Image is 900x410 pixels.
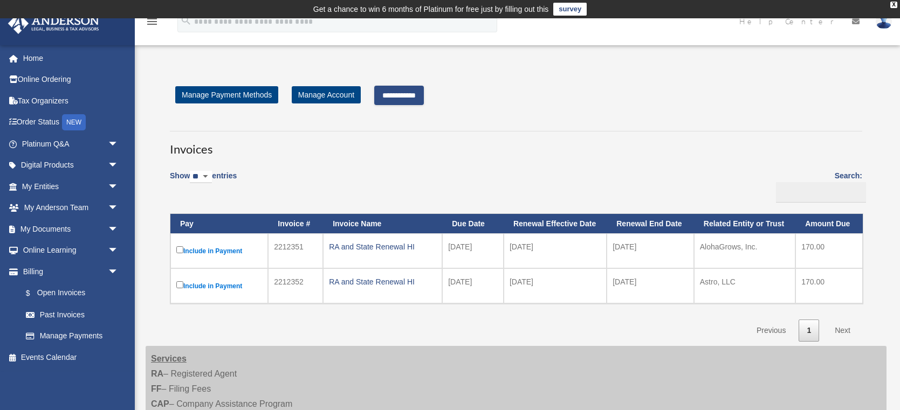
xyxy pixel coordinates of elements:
label: Search: [772,169,862,203]
a: Billingarrow_drop_down [8,261,129,282]
td: Astro, LLC [694,268,795,303]
td: [DATE] [442,268,504,303]
a: survey [553,3,587,16]
a: My Entitiesarrow_drop_down [8,176,135,197]
th: Due Date: activate to sort column ascending [442,214,504,234]
label: Show entries [170,169,237,194]
td: AlohaGrows, Inc. [694,233,795,268]
a: Platinum Q&Aarrow_drop_down [8,133,135,155]
th: Pay: activate to sort column descending [170,214,268,234]
td: 2212352 [268,268,323,303]
th: Amount Due: activate to sort column ascending [795,214,863,234]
i: search [180,15,192,26]
span: arrow_drop_down [108,197,129,219]
th: Invoice Name: activate to sort column ascending [323,214,442,234]
a: Previous [748,319,794,342]
div: RA and State Renewal HI [329,239,436,254]
td: [DATE] [607,268,694,303]
td: [DATE] [442,233,504,268]
a: Online Ordering [8,69,135,91]
label: Include in Payment [176,244,262,258]
th: Renewal Effective Date: activate to sort column ascending [504,214,607,234]
span: $ [32,287,37,300]
img: User Pic [876,13,892,29]
td: 170.00 [795,268,863,303]
a: Digital Productsarrow_drop_down [8,155,135,176]
th: Renewal End Date: activate to sort column ascending [607,214,694,234]
select: Showentries [190,171,212,183]
span: arrow_drop_down [108,133,129,155]
div: RA and State Renewal HI [329,274,436,289]
td: [DATE] [504,268,607,303]
a: Online Learningarrow_drop_down [8,240,135,261]
td: 170.00 [795,233,863,268]
div: close [890,2,897,8]
input: Search: [776,182,866,203]
span: arrow_drop_down [108,176,129,198]
input: Include in Payment [176,281,183,288]
td: [DATE] [504,233,607,268]
a: Manage Payments [15,325,129,347]
strong: RA [151,369,163,378]
a: My Anderson Teamarrow_drop_down [8,197,135,219]
a: Past Invoices [15,304,129,325]
span: arrow_drop_down [108,261,129,283]
th: Related Entity or Trust: activate to sort column ascending [694,214,795,234]
a: Order StatusNEW [8,112,135,134]
input: Include in Payment [176,246,183,253]
a: $Open Invoices [15,282,124,304]
strong: CAP [151,399,169,408]
td: [DATE] [607,233,694,268]
span: arrow_drop_down [108,218,129,240]
i: menu [146,15,159,28]
span: arrow_drop_down [108,240,129,262]
a: Manage Account [292,86,361,103]
a: Tax Organizers [8,90,135,112]
th: Invoice #: activate to sort column ascending [268,214,323,234]
a: menu [146,19,159,28]
div: Get a chance to win 6 months of Platinum for free just by filling out this [313,3,549,16]
td: 2212351 [268,233,323,268]
strong: Services [151,354,187,363]
strong: FF [151,384,162,393]
a: 1 [799,319,819,342]
div: NEW [62,114,86,130]
img: Anderson Advisors Platinum Portal [5,13,102,34]
a: Home [8,47,135,69]
a: Next [827,319,858,342]
a: Events Calendar [8,346,135,368]
a: Manage Payment Methods [175,86,278,103]
a: My Documentsarrow_drop_down [8,218,135,240]
label: Include in Payment [176,279,262,293]
h3: Invoices [170,131,862,158]
span: arrow_drop_down [108,155,129,177]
